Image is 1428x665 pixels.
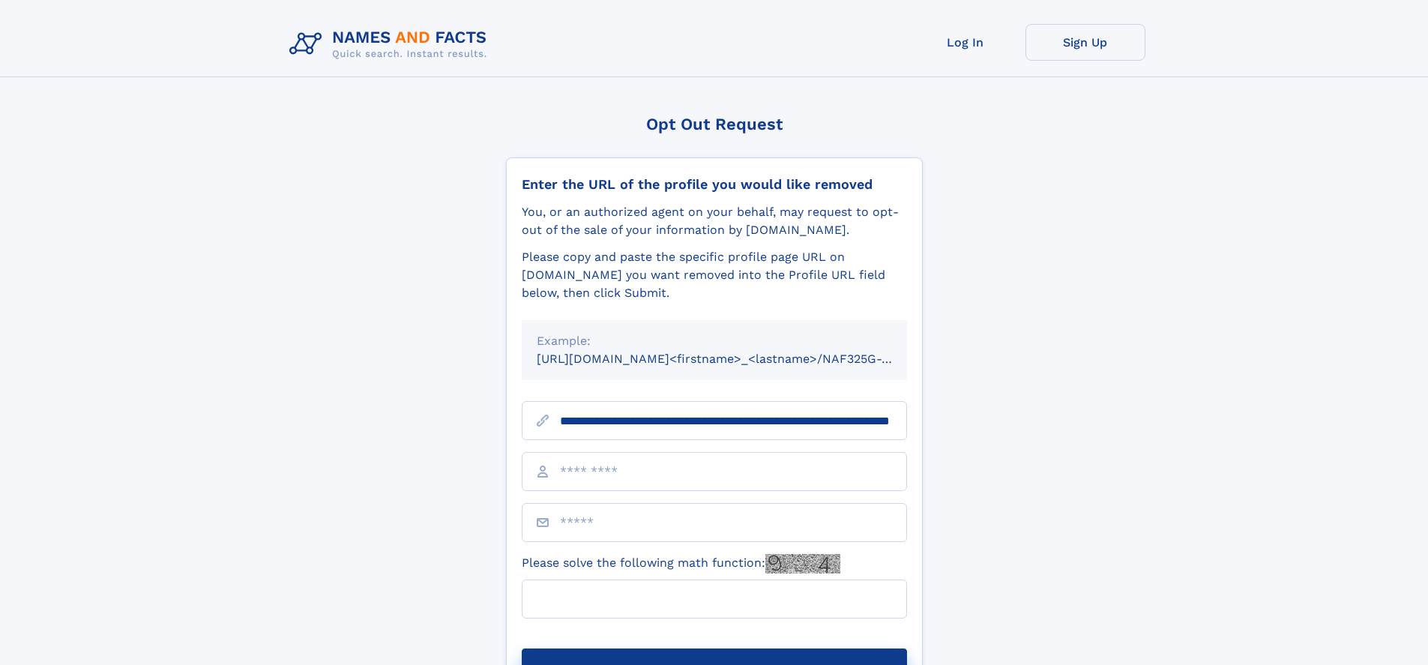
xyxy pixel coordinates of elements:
[522,203,907,239] div: You, or an authorized agent on your behalf, may request to opt-out of the sale of your informatio...
[283,24,499,64] img: Logo Names and Facts
[537,352,936,366] small: [URL][DOMAIN_NAME]<firstname>_<lastname>/NAF325G-xxxxxxxx
[522,176,907,193] div: Enter the URL of the profile you would like removed
[1025,24,1145,61] a: Sign Up
[537,332,892,350] div: Example:
[522,248,907,302] div: Please copy and paste the specific profile page URL on [DOMAIN_NAME] you want removed into the Pr...
[522,554,840,574] label: Please solve the following math function:
[906,24,1025,61] a: Log In
[506,115,923,133] div: Opt Out Request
